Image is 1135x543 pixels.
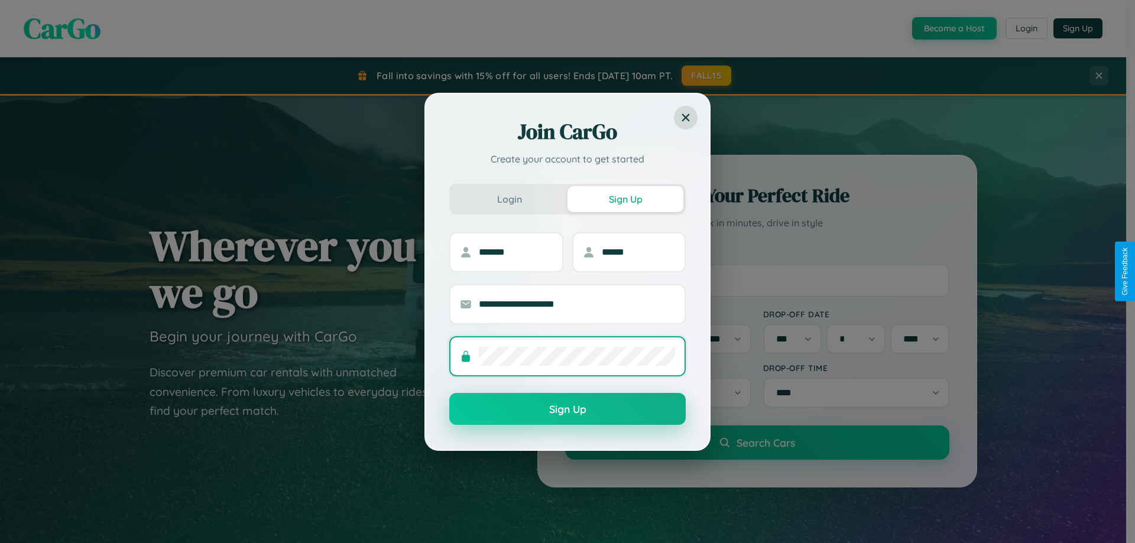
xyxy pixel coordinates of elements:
button: Sign Up [449,393,686,425]
div: Give Feedback [1121,248,1129,295]
button: Login [452,186,567,212]
button: Sign Up [567,186,683,212]
p: Create your account to get started [449,152,686,166]
h2: Join CarGo [449,118,686,146]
